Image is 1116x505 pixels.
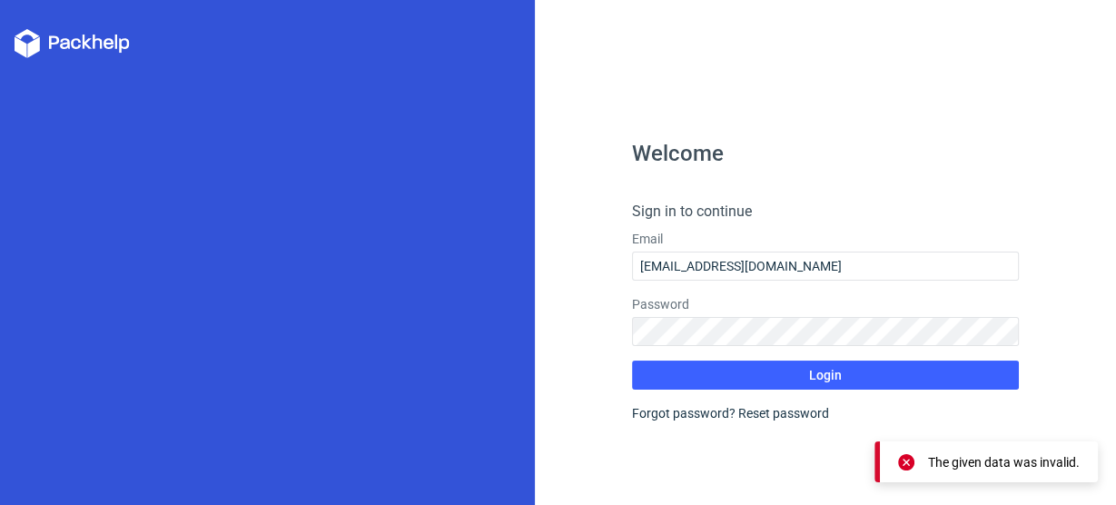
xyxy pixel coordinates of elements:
div: Forgot password? [632,404,1020,422]
button: Login [632,361,1020,390]
label: Email [632,230,1020,248]
div: The given data was invalid. [928,453,1080,471]
a: Reset password [738,406,829,421]
h4: Sign in to continue [632,201,1020,223]
h1: Welcome [632,143,1020,164]
label: Password [632,295,1020,313]
span: Login [809,369,842,381]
